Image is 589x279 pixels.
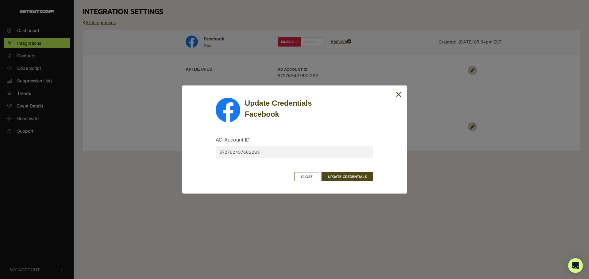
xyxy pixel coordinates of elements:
strong: Facebook [245,110,279,118]
div: Open Intercom Messenger [568,258,583,273]
div: Update Credentials [245,98,373,120]
label: AD Account ID [216,136,250,143]
button: Close [396,91,402,99]
img: Facebook [216,98,240,122]
input: [AD Account ID] [216,146,373,158]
